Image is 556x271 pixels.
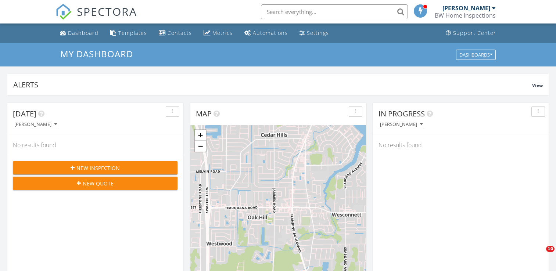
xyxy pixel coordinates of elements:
[55,4,72,20] img: The Best Home Inspection Software - Spectora
[57,26,101,40] a: Dashboard
[14,122,57,127] div: [PERSON_NAME]
[168,29,192,36] div: Contacts
[13,120,58,130] button: [PERSON_NAME]
[195,141,206,152] a: Zoom out
[68,29,98,36] div: Dashboard
[76,164,120,172] span: New Inspection
[212,29,233,36] div: Metrics
[532,82,543,88] span: View
[77,4,137,19] span: SPECTORA
[456,50,496,60] button: Dashboards
[379,109,425,119] span: In Progress
[531,246,549,264] iframe: Intercom live chat
[297,26,332,40] a: Settings
[55,10,137,25] a: SPECTORA
[307,29,329,36] div: Settings
[241,26,291,40] a: Automations (Basic)
[261,4,408,19] input: Search everything...
[156,26,195,40] a: Contacts
[107,26,150,40] a: Templates
[60,48,133,60] span: My Dashboard
[443,26,499,40] a: Support Center
[118,29,147,36] div: Templates
[196,109,212,119] span: Map
[13,109,36,119] span: [DATE]
[83,180,114,187] span: New Quote
[546,246,555,252] span: 10
[201,26,236,40] a: Metrics
[442,4,490,12] div: [PERSON_NAME]
[435,12,496,19] div: BW Home Inspections
[13,177,177,190] button: New Quote
[13,161,177,174] button: New Inspection
[380,122,423,127] div: [PERSON_NAME]
[453,29,496,36] div: Support Center
[373,135,549,155] div: No results found
[13,80,532,90] div: Alerts
[379,120,424,130] button: [PERSON_NAME]
[195,130,206,141] a: Zoom in
[459,52,492,57] div: Dashboards
[7,135,183,155] div: No results found
[253,29,288,36] div: Automations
